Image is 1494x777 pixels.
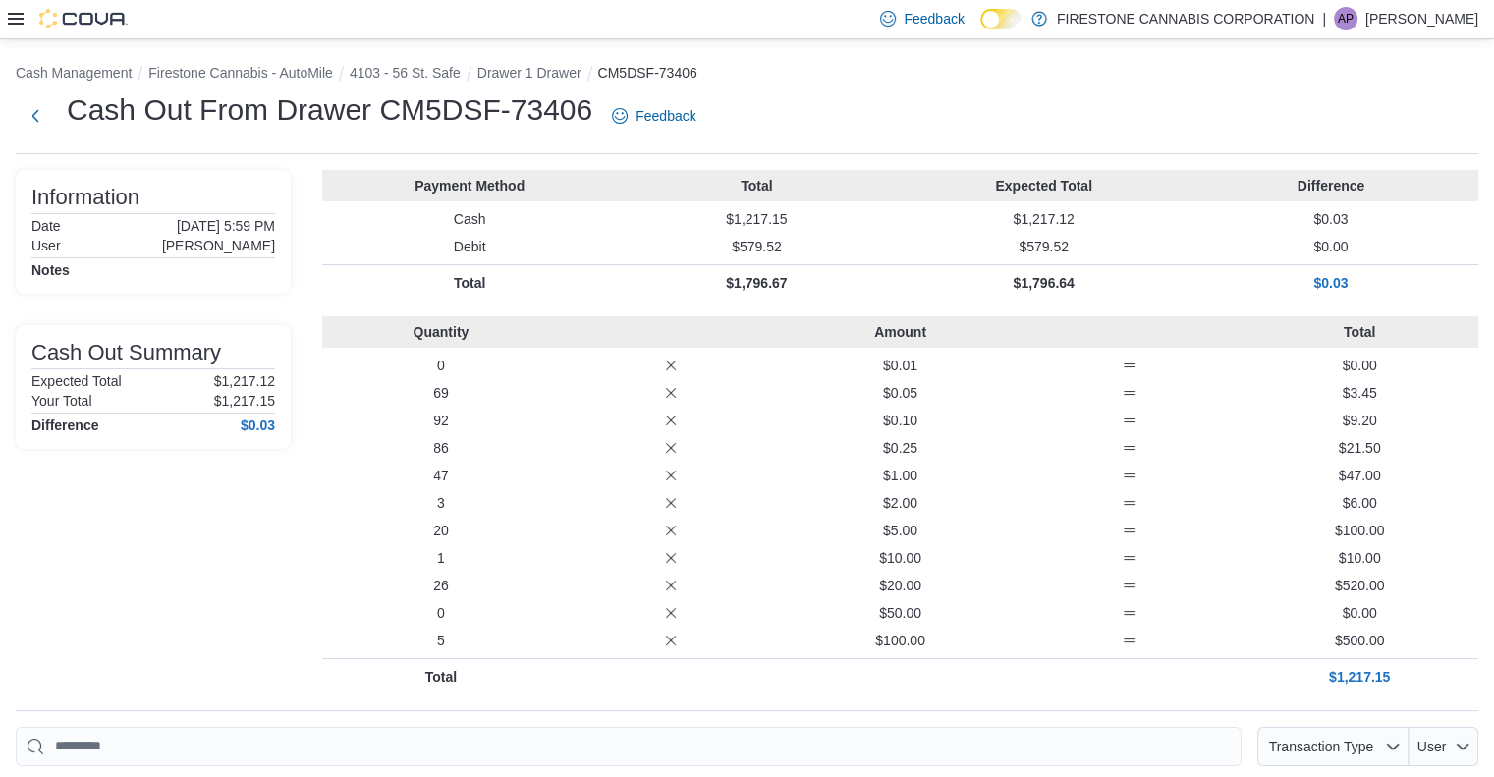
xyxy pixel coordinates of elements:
span: Feedback [904,9,964,28]
p: $579.52 [617,237,896,256]
h6: User [31,238,61,253]
p: $10.00 [1248,548,1470,568]
p: 1 [330,548,552,568]
p: $47.00 [1248,466,1470,485]
button: Drawer 1 Drawer [477,65,581,81]
p: $20.00 [790,576,1012,595]
p: $520.00 [1248,576,1470,595]
p: $0.00 [1191,237,1470,256]
p: $0.03 [1191,273,1470,293]
span: Transaction Type [1268,739,1373,754]
h3: Information [31,186,139,209]
p: FIRESTONE CANNABIS CORPORATION [1057,7,1314,30]
p: 26 [330,576,552,595]
h6: Date [31,218,61,234]
p: $0.00 [1248,603,1470,623]
p: $0.03 [1191,209,1470,229]
button: Firestone Cannabis - AutoMile [148,65,333,81]
p: Amount [790,322,1012,342]
p: $0.05 [790,383,1012,403]
p: $1,217.12 [214,373,275,389]
h6: Expected Total [31,373,122,389]
p: Total [1248,322,1470,342]
p: $0.00 [1248,356,1470,375]
p: 86 [330,438,552,458]
button: Transaction Type [1257,727,1409,766]
p: $1,796.64 [905,273,1184,293]
p: $50.00 [790,603,1012,623]
p: $1,217.12 [905,209,1184,229]
p: 69 [330,383,552,403]
p: Expected Total [905,176,1184,195]
div: Adrian Pusana [1334,7,1357,30]
h4: Difference [31,417,98,433]
p: $100.00 [1248,521,1470,540]
span: AP [1338,7,1354,30]
h4: $0.03 [241,417,275,433]
input: This is a search bar. As you type, the results lower in the page will automatically filter. [16,727,1242,766]
h6: Your Total [31,393,92,409]
p: 0 [330,356,552,375]
h1: Cash Out From Drawer CM5DSF-73406 [67,90,592,130]
p: $1.00 [790,466,1012,485]
p: $500.00 [1248,631,1470,650]
p: $0.25 [790,438,1012,458]
p: $3.45 [1248,383,1470,403]
p: $2.00 [790,493,1012,513]
p: $5.00 [790,521,1012,540]
p: Quantity [330,322,552,342]
h4: Notes [31,262,70,278]
span: User [1417,739,1447,754]
p: $0.01 [790,356,1012,375]
nav: An example of EuiBreadcrumbs [16,63,1478,86]
span: Feedback [636,106,695,126]
p: 0 [330,603,552,623]
p: [DATE] 5:59 PM [177,218,275,234]
p: $0.10 [790,411,1012,430]
p: 47 [330,466,552,485]
p: $1,217.15 [214,393,275,409]
button: Next [16,96,55,136]
span: Dark Mode [980,29,981,30]
p: Payment Method [330,176,609,195]
p: 20 [330,521,552,540]
p: 3 [330,493,552,513]
p: $100.00 [790,631,1012,650]
p: Cash [330,209,609,229]
p: [PERSON_NAME] [162,238,275,253]
button: CM5DSF-73406 [598,65,697,81]
p: 5 [330,631,552,650]
p: $1,217.15 [617,209,896,229]
button: 4103 - 56 St. Safe [350,65,461,81]
p: | [1322,7,1326,30]
p: $10.00 [790,548,1012,568]
p: $9.20 [1248,411,1470,430]
a: Feedback [604,96,703,136]
p: $6.00 [1248,493,1470,513]
h3: Cash Out Summary [31,341,221,364]
p: Total [330,273,609,293]
p: Total [617,176,896,195]
button: User [1409,727,1478,766]
input: Dark Mode [980,9,1022,29]
img: Cova [39,9,128,28]
p: Debit [330,237,609,256]
p: Total [330,667,552,687]
button: Cash Management [16,65,132,81]
p: 92 [330,411,552,430]
p: $1,796.67 [617,273,896,293]
p: Difference [1191,176,1470,195]
p: [PERSON_NAME] [1365,7,1478,30]
p: $21.50 [1248,438,1470,458]
p: $1,217.15 [1248,667,1470,687]
p: $579.52 [905,237,1184,256]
